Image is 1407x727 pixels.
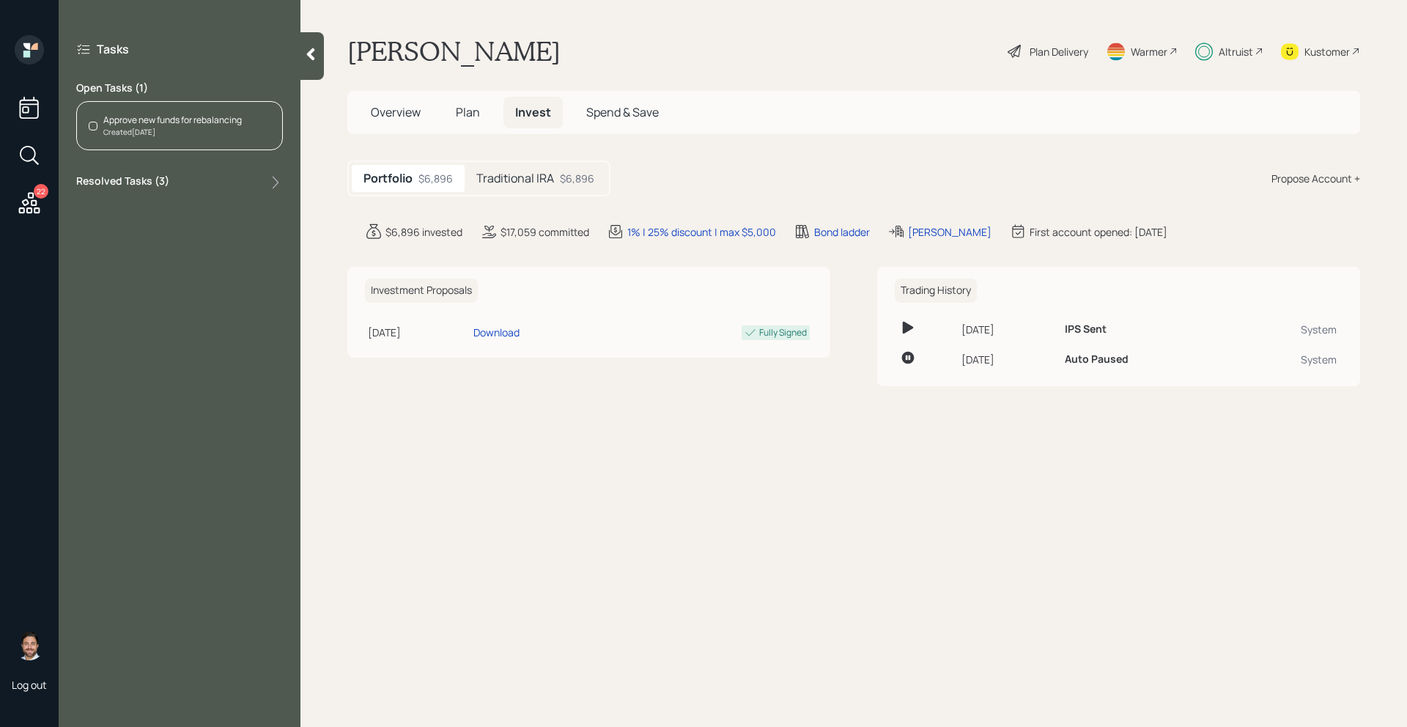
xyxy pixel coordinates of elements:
label: Resolved Tasks ( 3 ) [76,174,169,191]
span: Plan [456,104,480,120]
div: Approve new funds for rebalancing [103,114,242,127]
div: Altruist [1219,44,1253,59]
label: Tasks [97,41,129,57]
h5: Traditional IRA [476,171,554,185]
div: Plan Delivery [1030,44,1088,59]
h6: Investment Proposals [365,278,478,303]
div: First account opened: [DATE] [1030,224,1167,240]
div: 22 [34,184,48,199]
h5: Portfolio [363,171,413,185]
div: Fully Signed [759,326,807,339]
div: $17,059 committed [501,224,589,240]
div: Created [DATE] [103,127,242,138]
div: Kustomer [1304,44,1350,59]
div: Bond ladder [814,224,870,240]
div: [PERSON_NAME] [908,224,991,240]
span: Spend & Save [586,104,659,120]
h1: [PERSON_NAME] [347,35,561,67]
div: 1% | 25% discount | max $5,000 [627,224,776,240]
div: Warmer [1131,44,1167,59]
span: Overview [371,104,421,120]
div: System [1238,352,1337,367]
div: System [1238,322,1337,337]
label: Open Tasks ( 1 ) [76,81,283,95]
h6: Trading History [895,278,977,303]
div: [DATE] [961,322,1053,337]
div: $6,896 [560,171,594,186]
img: michael-russo-headshot.png [15,631,44,660]
div: Download [473,325,520,340]
div: Log out [12,678,47,692]
h6: IPS Sent [1065,323,1107,336]
span: Invest [515,104,551,120]
div: $6,896 [418,171,453,186]
div: [DATE] [368,325,468,340]
div: Propose Account + [1271,171,1360,186]
h6: Auto Paused [1065,353,1129,366]
div: [DATE] [961,352,1053,367]
div: $6,896 invested [385,224,462,240]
